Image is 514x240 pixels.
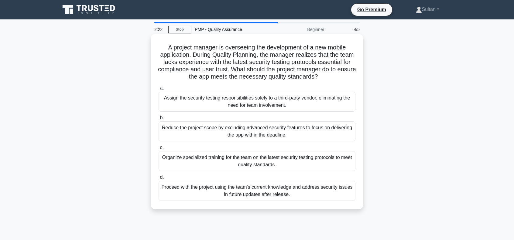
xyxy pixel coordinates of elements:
div: 4/5 [328,23,363,35]
div: Proceed with the project using the team's current knowledge and address security issues in future... [159,181,355,201]
div: Organize specialized training for the team on the latest security testing protocols to meet quali... [159,151,355,171]
div: Beginner [275,23,328,35]
div: 2:22 [151,23,168,35]
a: Sultan [401,3,454,15]
a: Stop [168,26,191,33]
a: Go Premium [354,6,390,13]
div: Assign the security testing responsibilities solely to a third-party vendor, eliminating the need... [159,92,355,112]
span: c. [160,145,163,150]
span: b. [160,115,164,120]
span: d. [160,174,164,180]
h5: A project manager is overseeing the development of a new mobile application. During Quality Plann... [158,44,356,81]
div: PMP - Quality Assurance [191,23,275,35]
span: a. [160,85,164,90]
div: Reduce the project scope by excluding advanced security features to focus on delivering the app w... [159,121,355,141]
